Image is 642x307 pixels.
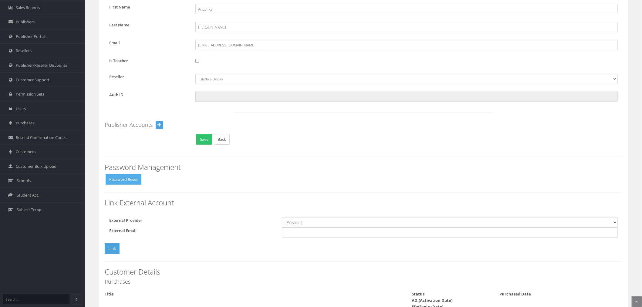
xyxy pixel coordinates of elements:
span: Resend Confirmation Codes [16,135,66,140]
span: Users [16,106,26,112]
button: Password Reset [106,174,141,185]
span: Permission Sets [16,91,44,97]
h3: Password Management [105,163,622,171]
h4: Purchases [105,279,622,285]
label: Is Teacher [105,58,191,64]
div: Purchased Date [495,291,539,297]
div: Title [100,291,319,297]
span: Customer Bulk Upload [16,164,56,169]
a: Back [214,134,230,145]
label: Last Name [105,22,191,28]
span: Customer Support [16,77,49,83]
h3: Customer Details [105,268,622,276]
span: Purchases [16,120,34,126]
button: Link [105,243,120,254]
span: Resellers [16,48,32,54]
span: Subject Temp. [17,207,42,213]
span: Schools [17,178,31,184]
label: External Provider [105,217,277,224]
label: Auth ID [105,92,191,98]
span: Student Acc. [17,192,39,198]
label: External Email [105,228,277,234]
h4: Publisher Accounts [105,122,153,128]
button: Save [196,134,212,145]
label: Reseller [105,74,191,80]
span: Sales Reports [16,5,40,11]
h3: Link External Account [105,199,622,207]
span: Publishers [16,19,35,25]
label: Email [105,40,191,46]
span: Customers [16,149,35,155]
span: Publisher/Reseller Discounts [16,62,67,68]
span: Publisher Portals [16,34,46,39]
label: First Name [105,4,191,10]
input: Search... [3,294,69,304]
